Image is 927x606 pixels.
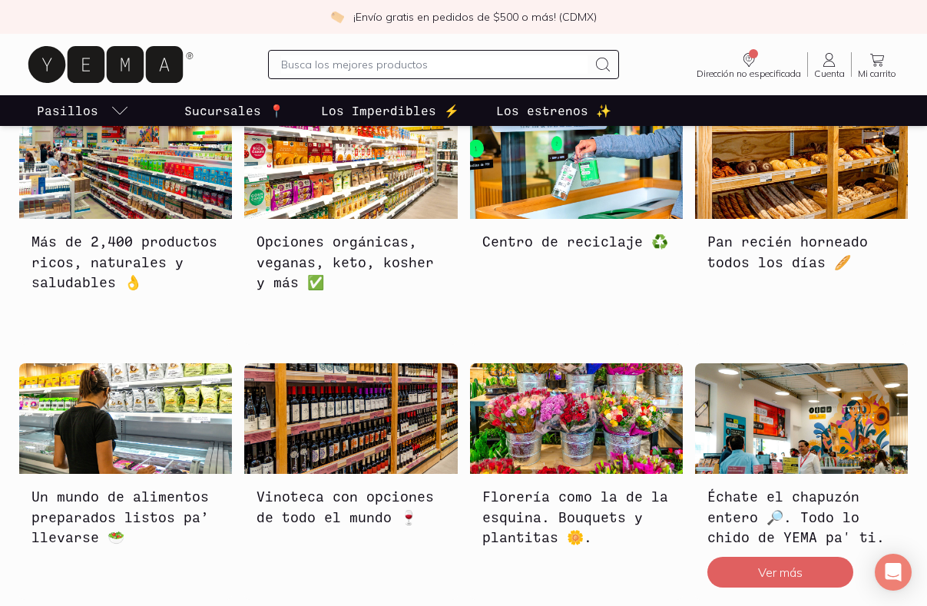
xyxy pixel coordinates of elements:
[19,108,232,219] img: Más de 2,400 productos ricos, naturales y saludables 👌
[496,101,611,120] p: Los estrenos ✨
[470,363,683,474] img: Florería como la de la esquina. Bouquets y plantitas 🌼.
[695,363,908,474] img: Échate el chapuzón entero 🔎. Todo lo chido de YEMA pa' ti.
[281,55,588,74] input: Busca los mejores productos
[31,486,220,547] h3: Un mundo de alimentos preparados listos pa’ llevarse 🥗
[814,69,845,78] span: Cuenta
[184,101,284,120] p: Sucursales 📍
[257,486,445,527] h3: Vinoteca con opciones de todo el mundo 🍷
[318,95,462,126] a: Los Imperdibles ⚡️
[875,554,912,591] div: Open Intercom Messenger
[852,51,902,78] a: Mi carrito
[707,231,896,272] h3: Pan recién horneado todos los días 🥖
[19,363,232,474] img: Un mundo de alimentos preparados listos pa’ llevarse 🥗
[493,95,614,126] a: Los estrenos ✨
[257,231,445,292] h3: Opciones orgánicas, veganas, keto, kosher y más ✅
[244,108,457,219] img: Opciones orgánicas, veganas, keto, kosher y más ✅
[707,486,896,547] h3: Échate el chapuzón entero 🔎. Todo lo chido de YEMA pa' ti.
[353,9,597,25] p: ¡Envío gratis en pedidos de $500 o más! (CDMX)
[34,95,132,126] a: pasillo-todos-link
[808,51,851,78] a: Cuenta
[321,101,459,120] p: Los Imperdibles ⚡️
[697,69,801,78] span: Dirección no especificada
[181,95,287,126] a: Sucursales 📍
[690,51,807,78] a: Dirección no especificada
[482,231,670,251] h3: Centro de reciclaje ♻️
[707,557,853,588] button: Ver más
[470,108,683,219] img: Centro de reciclaje ♻️
[31,231,220,292] h3: Más de 2,400 productos ricos, naturales y saludables 👌
[244,363,457,474] img: Vinoteca con opciones de todo el mundo 🍷
[482,486,670,547] h3: Florería como la de la esquina. Bouquets y plantitas 🌼.
[37,101,98,120] p: Pasillos
[858,69,896,78] span: Mi carrito
[695,363,908,600] a: Échate el chapuzón entero 🔎. Todo lo chido de YEMA pa' ti.Échate el chapuzón entero 🔎. Todo lo ch...
[330,10,344,24] img: check
[695,108,908,219] img: Pan recién horneado todos los días 🥖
